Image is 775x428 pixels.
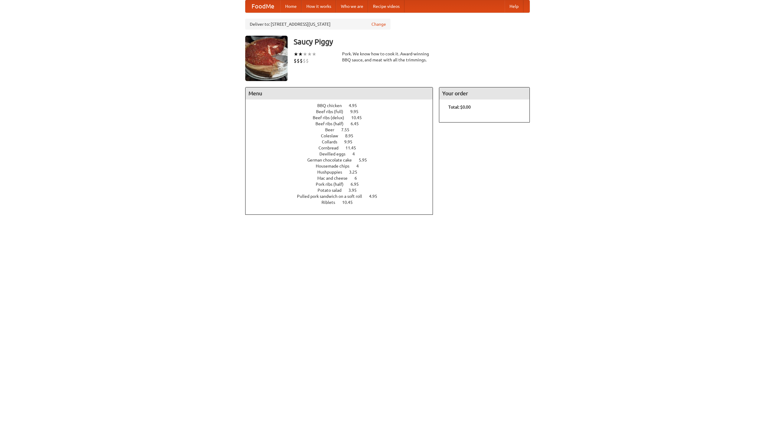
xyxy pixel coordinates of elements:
span: 8.95 [345,133,359,138]
span: 10.45 [351,115,368,120]
li: $ [294,57,297,64]
div: Deliver to: [STREET_ADDRESS][US_STATE] [245,19,391,30]
a: Collards 9.95 [322,139,364,144]
span: 4 [352,152,361,156]
span: Beef ribs (half) [315,121,350,126]
li: $ [306,57,309,64]
h3: Saucy Piggy [294,36,530,48]
span: 4.95 [369,194,383,199]
span: 6.95 [351,182,365,187]
span: 9.95 [344,139,358,144]
b: Total: $0.00 [448,105,471,109]
span: Mac and cheese [317,176,354,181]
span: Collards [322,139,343,144]
span: 4 [356,164,365,168]
span: 6 [355,176,363,181]
li: $ [297,57,300,64]
span: Beef ribs (delux) [313,115,350,120]
span: Devilled eggs [319,152,351,156]
span: Riblets [322,200,341,205]
li: $ [300,57,303,64]
span: Pork ribs (half) [316,182,350,187]
div: Pork. We know how to cook it. Award-winning BBQ sauce, and meat with all the trimmings. [342,51,433,63]
span: 4.95 [349,103,363,108]
span: 10.45 [342,200,359,205]
span: 5.95 [359,158,373,162]
a: Riblets 10.45 [322,200,364,205]
a: Beef ribs (full) 9.95 [316,109,370,114]
a: Cornbread 11.45 [318,145,367,150]
a: Beef ribs (half) 6.45 [315,121,370,126]
a: BBQ chicken 4.95 [317,103,368,108]
a: Housemade chips 4 [316,164,370,168]
span: Beer [325,127,340,132]
a: Recipe videos [368,0,404,12]
span: Pulled pork sandwich on a soft roll [297,194,368,199]
span: Coleslaw [321,133,344,138]
a: Pork ribs (half) 6.95 [316,182,370,187]
a: Mac and cheese 6 [317,176,368,181]
a: Beer 7.55 [325,127,361,132]
span: German chocolate cake [307,158,358,162]
span: 6.45 [351,121,365,126]
li: $ [303,57,306,64]
li: ★ [303,51,307,57]
a: Change [371,21,386,27]
a: FoodMe [246,0,280,12]
a: Devilled eggs 4 [319,152,366,156]
span: BBQ chicken [317,103,348,108]
span: Housemade chips [316,164,355,168]
span: Beef ribs (full) [316,109,349,114]
span: Hushpuppies [317,170,348,175]
span: 3.95 [348,188,363,193]
li: ★ [307,51,312,57]
a: Home [280,0,302,12]
span: 7.55 [341,127,355,132]
span: Potato salad [318,188,348,193]
a: Hushpuppies 3.25 [317,170,368,175]
span: 3.25 [349,170,363,175]
a: Beef ribs (delux) 10.45 [313,115,373,120]
h4: Menu [246,87,433,100]
a: Who we are [336,0,368,12]
li: ★ [312,51,316,57]
a: Pulled pork sandwich on a soft roll 4.95 [297,194,388,199]
li: ★ [298,51,303,57]
img: angular.jpg [245,36,288,81]
span: Cornbread [318,145,345,150]
a: Potato salad 3.95 [318,188,368,193]
span: 11.45 [345,145,362,150]
span: 9.95 [350,109,364,114]
a: Help [505,0,523,12]
a: Coleslaw 8.95 [321,133,364,138]
li: ★ [294,51,298,57]
h4: Your order [439,87,529,100]
a: How it works [302,0,336,12]
a: German chocolate cake 5.95 [307,158,378,162]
